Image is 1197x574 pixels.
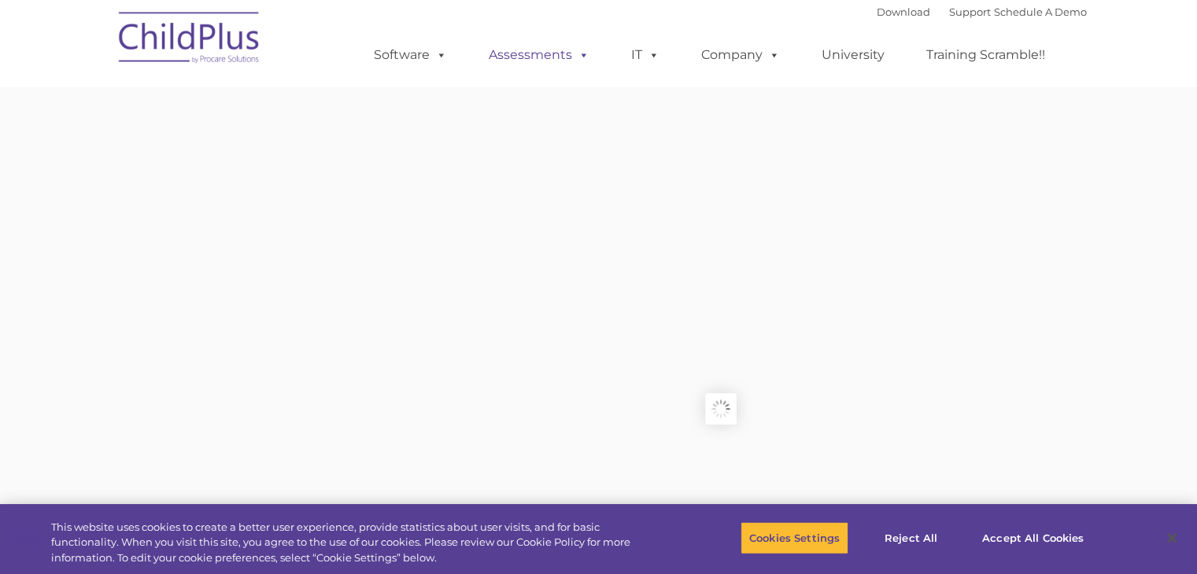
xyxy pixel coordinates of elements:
[473,39,605,71] a: Assessments
[949,6,991,18] a: Support
[1155,521,1189,555] button: Close
[994,6,1087,18] a: Schedule A Demo
[973,521,1092,554] button: Accept All Cookies
[358,39,463,71] a: Software
[862,521,960,554] button: Reject All
[615,39,675,71] a: IT
[741,521,848,554] button: Cookies Settings
[911,39,1061,71] a: Training Scramble!!
[51,520,659,566] div: This website uses cookies to create a better user experience, provide statistics about user visit...
[806,39,900,71] a: University
[111,1,268,79] img: ChildPlus by Procare Solutions
[877,6,930,18] a: Download
[877,6,1087,18] font: |
[685,39,796,71] a: Company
